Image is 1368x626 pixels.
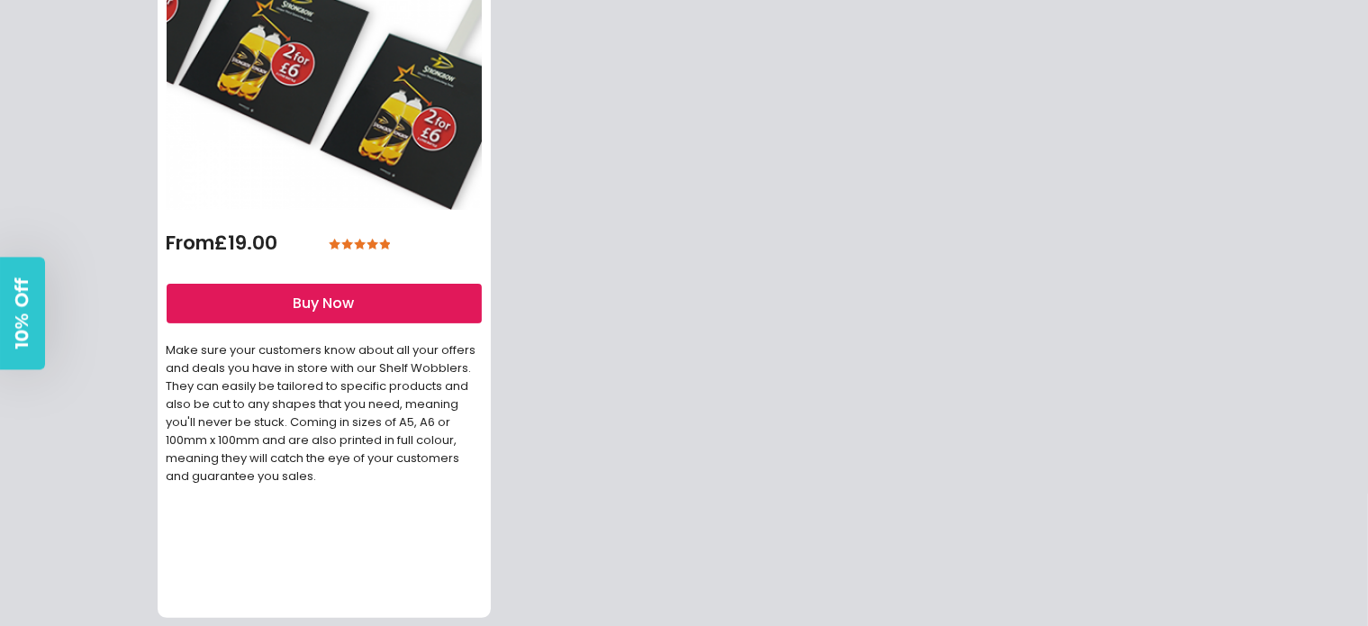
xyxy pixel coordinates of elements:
span: 10% Off [11,277,32,349]
p: Make sure your customers know about all your offers and deals you have in store with our Shelf Wo... [167,341,482,485]
a: Buy Now [167,284,482,323]
span: £19.00 [215,229,278,257]
h2: From [167,231,278,255]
